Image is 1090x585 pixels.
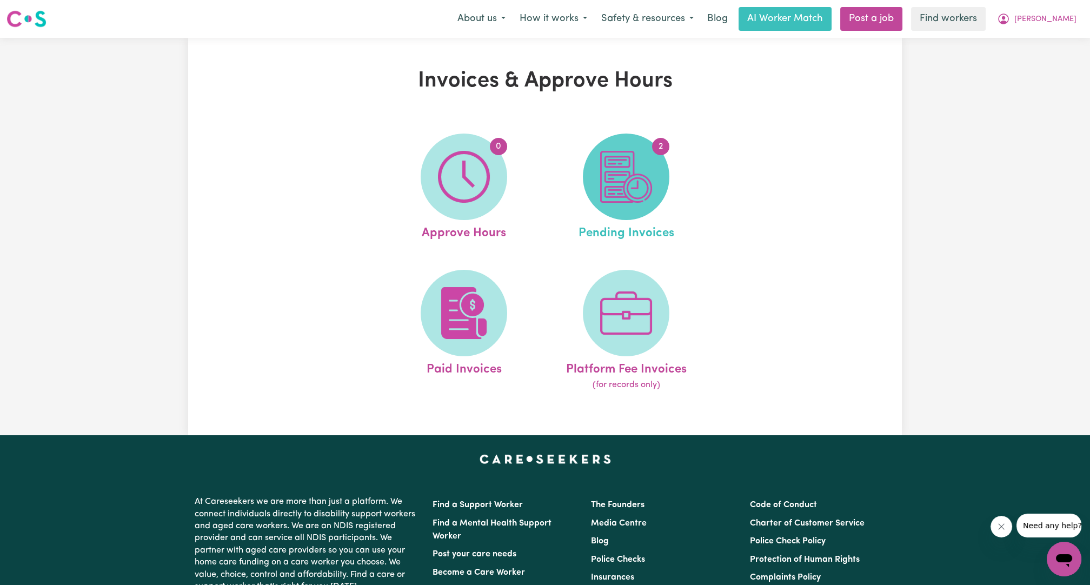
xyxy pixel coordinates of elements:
[314,68,776,94] h1: Invoices & Approve Hours
[566,356,686,379] span: Platform Fee Invoices
[450,8,513,30] button: About us
[6,6,46,31] a: Careseekers logo
[1047,542,1081,576] iframe: Button to launch messaging window
[750,537,826,546] a: Police Check Policy
[386,134,542,243] a: Approve Hours
[1014,14,1076,25] span: [PERSON_NAME]
[591,501,644,509] a: The Founders
[6,8,65,16] span: Need any help?
[433,550,516,559] a: Post your care needs
[426,356,501,379] span: Paid Invoices
[433,501,523,509] a: Find a Support Worker
[6,9,46,29] img: Careseekers logo
[422,220,506,243] span: Approve Hours
[490,138,507,155] span: 0
[386,270,542,392] a: Paid Invoices
[990,8,1084,30] button: My Account
[548,270,704,392] a: Platform Fee Invoices(for records only)
[750,519,865,528] a: Charter of Customer Service
[591,555,645,564] a: Police Checks
[591,537,609,546] a: Blog
[1016,514,1081,537] iframe: Message from company
[911,7,986,31] a: Find workers
[513,8,594,30] button: How it works
[480,455,611,463] a: Careseekers home page
[548,134,704,243] a: Pending Invoices
[592,378,660,391] span: (for records only)
[591,519,647,528] a: Media Centre
[991,516,1012,537] iframe: Close message
[594,8,701,30] button: Safety & resources
[433,568,525,577] a: Become a Care Worker
[750,501,817,509] a: Code of Conduct
[750,555,860,564] a: Protection of Human Rights
[701,7,734,31] a: Blog
[739,7,832,31] a: AI Worker Match
[840,7,902,31] a: Post a job
[652,138,669,155] span: 2
[433,519,551,541] a: Find a Mental Health Support Worker
[578,220,674,243] span: Pending Invoices
[750,573,821,582] a: Complaints Policy
[591,573,634,582] a: Insurances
